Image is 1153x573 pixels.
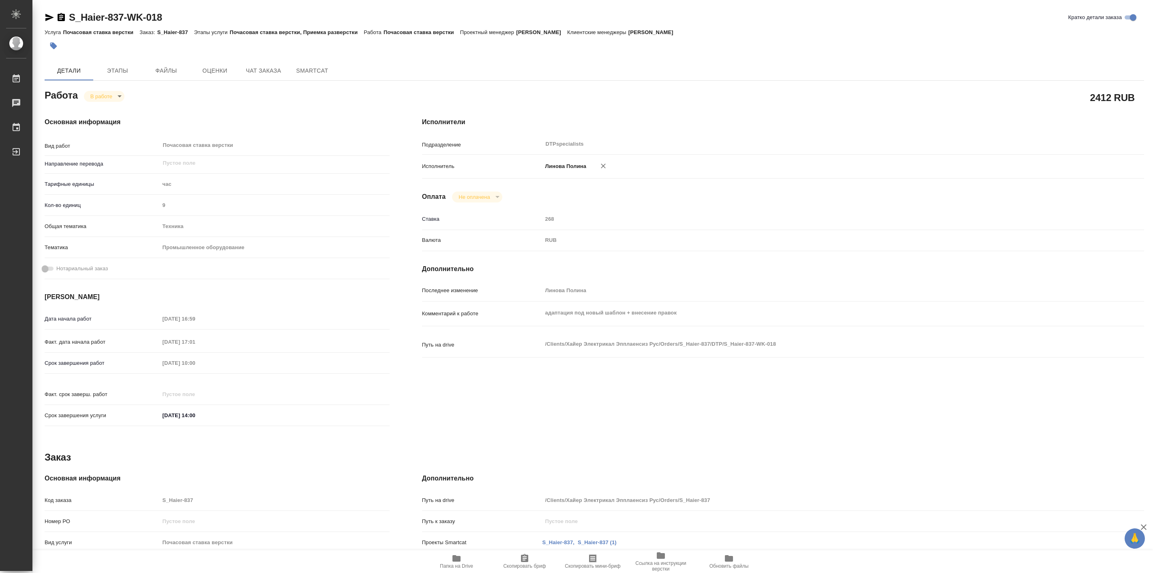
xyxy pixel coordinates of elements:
p: Работа [364,29,384,35]
h4: Дополнительно [422,264,1144,274]
a: S_Haier-837 (1) [578,539,617,545]
p: Почасовая ставка верстки [63,29,139,35]
p: Тематика [45,243,160,252]
input: Пустое поле [160,536,390,548]
button: Удалить исполнителя [594,157,612,175]
p: Код заказа [45,496,160,504]
p: [PERSON_NAME] [628,29,679,35]
p: Путь на drive [422,496,542,504]
textarea: /Clients/Хайер Электрикал Эпплаенсиз Рус/Orders/S_Haier-837/DTP/S_Haier-837-WK-018 [542,337,1084,351]
input: Пустое поле [542,494,1084,506]
p: Путь на drive [422,341,542,349]
p: Вид работ [45,142,160,150]
span: Папка на Drive [440,563,473,569]
p: Общая тематика [45,222,160,230]
div: Техника [160,220,390,233]
span: 🙏 [1128,530,1142,547]
h4: [PERSON_NAME] [45,292,390,302]
p: Проектный менеджер [460,29,516,35]
p: Тарифные единицы [45,180,160,188]
p: Срок завершения работ [45,359,160,367]
span: Кратко детали заказа [1068,13,1122,22]
span: Оценки [195,66,234,76]
button: Скопировать ссылку [56,13,66,22]
h4: Основная информация [45,474,390,483]
p: Проекты Smartcat [422,539,542,547]
a: S_Haier-837-WK-018 [69,12,162,23]
p: Почасовая ставка верстки [384,29,460,35]
button: Не оплачена [456,194,492,200]
span: Нотариальный заказ [56,265,108,273]
input: Пустое поле [542,284,1084,296]
p: [PERSON_NAME] [516,29,567,35]
span: Скопировать бриф [503,563,546,569]
p: Путь к заказу [422,517,542,526]
p: Срок завершения услуги [45,411,160,420]
textarea: адаптация под новый шаблон + внесение правок [542,306,1084,320]
button: Ссылка на инструкции верстки [627,550,695,573]
span: Скопировать мини-бриф [565,563,620,569]
span: Файлы [147,66,186,76]
button: Добавить тэг [45,37,62,55]
input: Пустое поле [542,515,1084,527]
button: Скопировать бриф [491,550,559,573]
p: Клиентские менеджеры [567,29,628,35]
h2: 2412 RUB [1090,90,1135,104]
span: Этапы [98,66,137,76]
p: Этапы услуги [194,29,230,35]
div: В работе [452,192,502,202]
input: Пустое поле [160,357,231,369]
p: Заказ: [139,29,157,35]
input: ✎ Введи что-нибудь [160,409,231,421]
div: Промышленное оборудование [160,241,390,254]
span: Детали [49,66,88,76]
h2: Заказ [45,451,71,464]
input: Пустое поле [160,515,390,527]
h4: Исполнители [422,117,1144,127]
span: Ссылка на инструкции верстки [632,560,690,572]
p: Направление перевода [45,160,160,168]
button: Скопировать ссылку для ЯМессенджера [45,13,54,22]
p: Услуга [45,29,63,35]
input: Пустое поле [160,388,231,400]
div: RUB [542,233,1084,247]
button: Папка на Drive [422,550,491,573]
h2: Работа [45,87,78,102]
button: В работе [88,93,115,100]
input: Пустое поле [160,313,231,325]
p: Факт. дата начала работ [45,338,160,346]
div: В работе [84,91,124,102]
p: Исполнитель [422,162,542,170]
p: Подразделение [422,141,542,149]
p: Факт. срок заверш. работ [45,390,160,399]
p: Ставка [422,215,542,223]
input: Пустое поле [160,199,390,211]
p: Последнее изменение [422,286,542,295]
h4: Оплата [422,192,446,202]
span: Обновить файлы [709,563,749,569]
a: S_Haier-837, [542,539,575,545]
button: Обновить файлы [695,550,763,573]
p: Почасовая ставка верстки, Приемка разверстки [229,29,364,35]
div: час [160,177,390,191]
input: Пустое поле [160,494,390,506]
p: Дата начала работ [45,315,160,323]
button: Скопировать мини-бриф [559,550,627,573]
input: Пустое поле [542,213,1084,225]
p: Вид услуги [45,539,160,547]
input: Пустое поле [162,158,371,168]
p: S_Haier-837 [157,29,194,35]
span: SmartCat [293,66,332,76]
h4: Основная информация [45,117,390,127]
p: Кол-во единиц [45,201,160,209]
p: Номер РО [45,517,160,526]
p: Линова Полина [542,162,587,170]
h4: Дополнительно [422,474,1144,483]
p: Комментарий к работе [422,310,542,318]
span: Чат заказа [244,66,283,76]
input: Пустое поле [160,336,231,348]
p: Валюта [422,236,542,244]
button: 🙏 [1125,528,1145,549]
